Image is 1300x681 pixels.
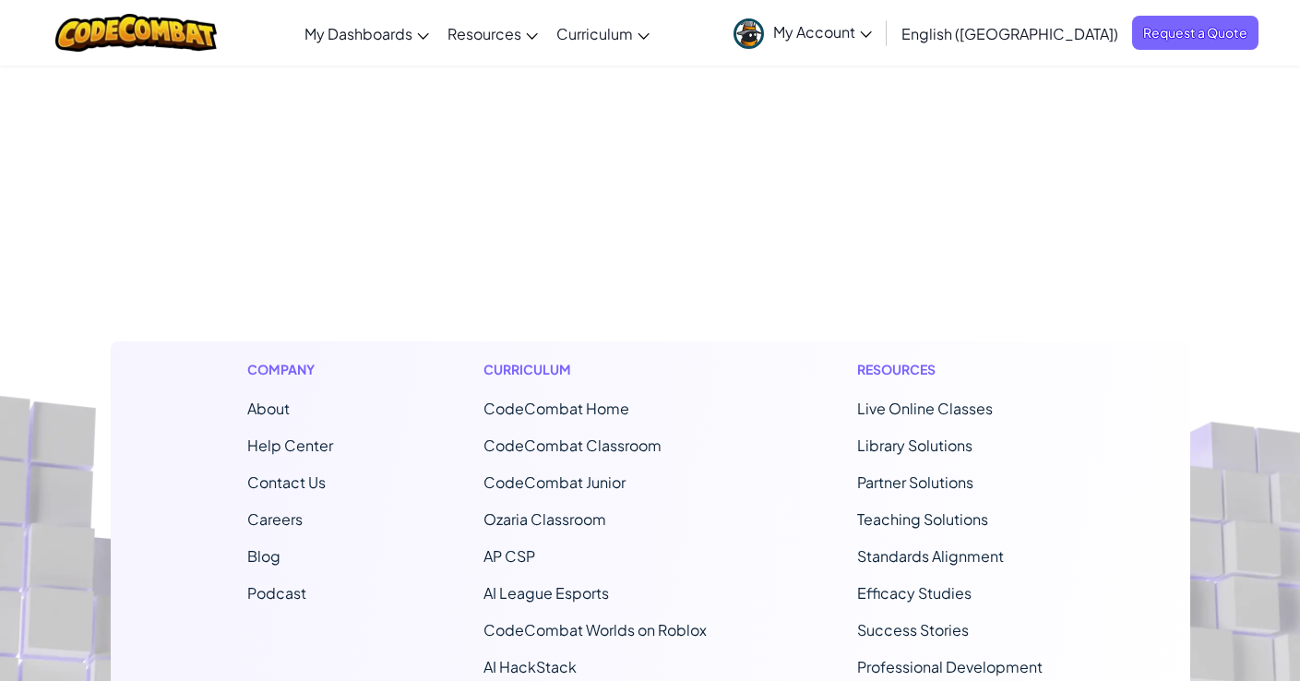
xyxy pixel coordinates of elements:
[247,472,326,492] span: Contact Us
[483,657,577,676] a: AI HackStack
[483,399,629,418] span: CodeCombat Home
[857,583,972,603] a: Efficacy Studies
[447,24,521,43] span: Resources
[547,8,659,58] a: Curriculum
[483,583,609,603] a: AI League Esports
[1132,16,1258,50] a: Request a Quote
[483,546,535,566] a: AP CSP
[857,472,973,492] a: Partner Solutions
[857,399,993,418] a: Live Online Classes
[857,436,972,455] a: Library Solutions
[857,509,988,529] a: Teaching Solutions
[892,8,1127,58] a: English ([GEOGRAPHIC_DATA])
[247,436,333,455] a: Help Center
[733,18,764,49] img: avatar
[857,657,1043,676] a: Professional Development
[247,583,306,603] a: Podcast
[247,399,290,418] a: About
[483,360,707,379] h1: Curriculum
[304,24,412,43] span: My Dashboards
[438,8,547,58] a: Resources
[483,509,606,529] a: Ozaria Classroom
[857,360,1054,379] h1: Resources
[247,546,280,566] a: Blog
[857,546,1004,566] a: Standards Alignment
[483,620,707,639] a: CodeCombat Worlds on Roblox
[901,24,1118,43] span: English ([GEOGRAPHIC_DATA])
[247,360,333,379] h1: Company
[247,509,303,529] a: Careers
[55,14,217,52] img: CodeCombat logo
[483,436,662,455] a: CodeCombat Classroom
[724,4,881,62] a: My Account
[556,24,633,43] span: Curriculum
[857,620,969,639] a: Success Stories
[295,8,438,58] a: My Dashboards
[483,472,626,492] a: CodeCombat Junior
[773,22,872,42] span: My Account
